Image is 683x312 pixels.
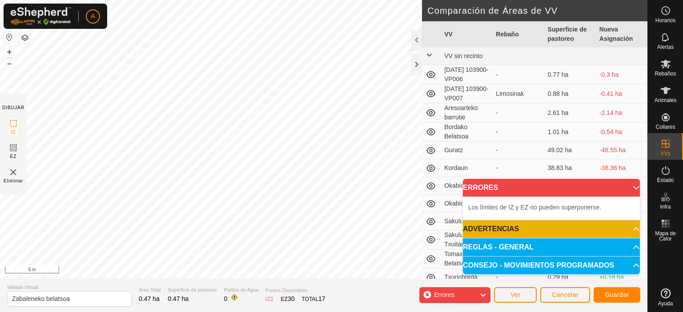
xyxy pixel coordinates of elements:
[463,179,640,197] p-accordion-header: ERRORES
[463,238,640,256] p-accordion-header: REGLAS - GENERAL
[552,291,579,298] span: Cancelar
[463,244,534,251] span: REGLAS - GENERAL
[427,5,647,16] h2: Comparación de Áreas de VV
[301,294,325,304] div: TOTAL
[441,213,492,230] td: Sakulu
[544,269,596,286] td: 0.29 ha
[441,103,492,122] td: Aresoarteko barrutie
[224,286,258,294] span: Puntos de Agua
[441,177,492,195] td: Okabio Osoa
[278,267,329,275] a: Política de Privacidad
[544,21,596,47] th: Superficie de pastoreo
[4,58,15,69] button: –
[544,65,596,84] td: 0.77 ha
[544,84,596,103] td: 0.88 ha
[444,52,482,59] span: VV sin recinto
[650,231,681,241] span: Mapa de Calor
[168,286,217,294] span: Superficie de pastoreo
[496,146,540,155] div: -
[463,184,498,191] span: ERRORES
[441,84,492,103] td: [DATE] 103900-VP007
[544,142,596,159] td: 49.02 ha
[596,269,647,286] td: +0.18 ha
[657,44,674,50] span: Alertas
[468,204,601,211] span: Los límites de IZ y EZ no pueden superponerse.
[318,295,325,302] span: 17
[7,284,132,291] span: Vallado Virtual
[510,291,521,298] span: Ver
[139,286,161,294] span: Área Total
[496,108,540,118] div: -
[596,177,647,195] td: -19.57 ha
[139,295,160,302] span: 0.47 ha
[496,127,540,137] div: -
[596,103,647,122] td: -2.14 ha
[596,84,647,103] td: -0.41 ha
[434,291,454,298] span: Errores
[4,32,15,43] button: Restablecer Mapa
[441,122,492,142] td: Bordako Belatsoa
[4,47,15,57] button: +
[2,104,24,111] div: DIBUJAR
[658,301,673,306] span: Ayuda
[496,273,540,282] div: -
[596,65,647,84] td: -0.3 ha
[496,163,540,173] div: -
[265,294,273,304] div: IZ
[281,294,295,304] div: EZ
[596,142,647,159] td: -48.55 ha
[596,122,647,142] td: -0.54 ha
[657,178,674,183] span: Estado
[441,269,492,286] td: Txurinborda
[463,225,519,233] span: ADVERTENCIAS
[605,291,629,298] span: Guardar
[441,159,492,177] td: Kordaun
[655,71,676,76] span: Rebaños
[544,159,596,177] td: 38.83 ha
[270,295,274,302] span: 1
[463,257,640,274] p-accordion-header: CONSEJO - MOVIMIENTOS PROGRAMADOS
[441,230,492,249] td: Sakulu ta Txuitane
[11,7,71,25] img: Logo Gallagher
[463,197,640,220] p-accordion-content: ERRORES
[463,220,640,238] p-accordion-header: ADVERTENCIAS
[168,295,189,302] span: 0.47 ha
[265,287,325,294] span: Puntos Disponibles
[4,178,23,184] span: Eliminar
[11,129,16,135] span: IZ
[648,285,683,310] a: Ayuda
[494,287,537,303] button: Ver
[492,21,544,47] th: Rebaño
[655,18,675,23] span: Horarios
[10,153,17,160] span: EZ
[660,151,670,156] span: VVs
[655,124,675,130] span: Collares
[496,70,540,79] div: -
[441,65,492,84] td: [DATE] 103900-VP006
[596,159,647,177] td: -38.36 ha
[340,267,370,275] a: Contáctenos
[8,167,19,178] img: VV
[596,21,647,47] th: Nueva Asignación
[544,177,596,195] td: 20.04 ha
[20,32,30,43] button: Capas del Mapa
[441,195,492,213] td: Okabio-Guratz
[540,287,590,303] button: Cancelar
[288,295,295,302] span: 30
[655,98,676,103] span: Animales
[496,89,540,99] div: Limosinak
[660,204,671,209] span: Infra
[463,262,614,269] span: CONSEJO - MOVIMIENTOS PROGRAMADOS
[594,287,640,303] button: Guardar
[224,295,227,302] span: 0
[91,12,95,21] span: A
[441,142,492,159] td: Guratz
[544,103,596,122] td: 2.61 ha
[441,249,492,269] td: Tomaxen Belatsoa
[441,21,492,47] th: VV
[544,122,596,142] td: 1.01 ha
